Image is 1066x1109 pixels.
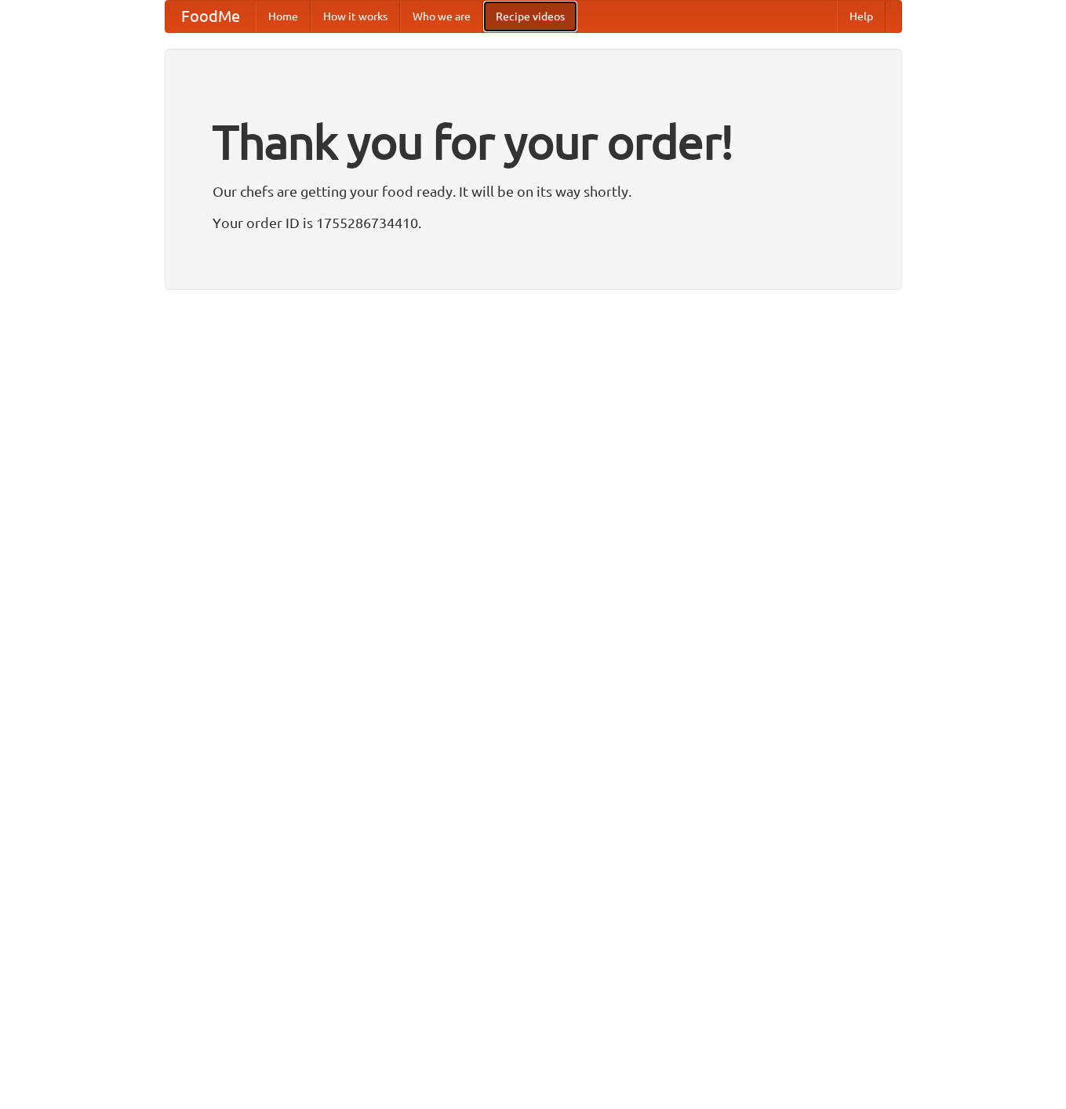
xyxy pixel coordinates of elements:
[837,1,886,32] a: Help
[213,211,854,234] p: Your order ID is 1755286734410.
[256,1,311,32] a: Home
[400,1,483,32] a: Who we are
[213,179,854,203] p: Our chefs are getting your food ready. It will be on its way shortly.
[311,1,400,32] a: How it works
[483,1,577,32] a: Recipe videos
[213,104,854,179] h1: Thank you for your order!
[166,1,256,32] a: FoodMe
